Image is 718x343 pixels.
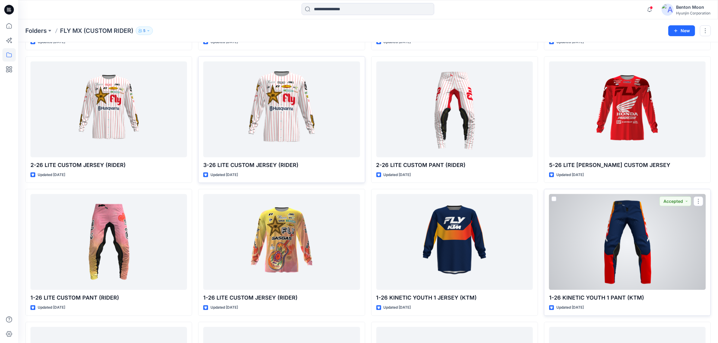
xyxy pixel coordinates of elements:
[668,25,695,36] button: New
[136,27,153,35] button: 5
[376,294,533,302] p: 1-26 KINETIC YOUTH 1 JERSEY (KTM)
[30,194,187,290] a: 1-26 LITE CUSTOM PANT (RIDER)
[203,194,360,290] a: 1-26 LITE CUSTOM JERSEY (RIDER)
[556,304,584,311] p: Updated [DATE]
[203,161,360,169] p: 3-26 LITE CUSTOM JERSEY (RIDER)
[25,27,47,35] a: Folders
[549,194,706,290] a: 1-26 KINETIC YOUTH 1 PANT (KTM)
[662,4,674,16] img: avatar
[203,294,360,302] p: 1-26 LITE CUSTOM JERSEY (RIDER)
[143,27,145,34] p: 5
[60,27,133,35] p: FLY MX (CUSTOM RIDER)
[376,61,533,157] a: 2-26 LITE CUSTOM PANT (RIDER)
[376,161,533,169] p: 2-26 LITE CUSTOM PANT (RIDER)
[376,194,533,290] a: 1-26 KINETIC YOUTH 1 JERSEY (KTM)
[384,172,411,178] p: Updated [DATE]
[203,61,360,157] a: 3-26 LITE CUSTOM JERSEY (RIDER)
[549,294,706,302] p: 1-26 KINETIC YOUTH 1 PANT (KTM)
[549,61,706,157] a: 5-26 LITE HYMAS CUSTOM JERSEY
[38,304,65,311] p: Updated [DATE]
[384,304,411,311] p: Updated [DATE]
[30,294,187,302] p: 1-26 LITE CUSTOM PANT (RIDER)
[556,172,584,178] p: Updated [DATE]
[676,4,710,11] div: Benton Moon
[210,172,238,178] p: Updated [DATE]
[210,304,238,311] p: Updated [DATE]
[30,161,187,169] p: 2-26 LITE CUSTOM JERSEY (RIDER)
[549,161,706,169] p: 5-26 LITE [PERSON_NAME] CUSTOM JERSEY
[676,11,710,15] div: Hyunjin Corporation
[30,61,187,157] a: 2-26 LITE CUSTOM JERSEY (RIDER)
[38,172,65,178] p: Updated [DATE]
